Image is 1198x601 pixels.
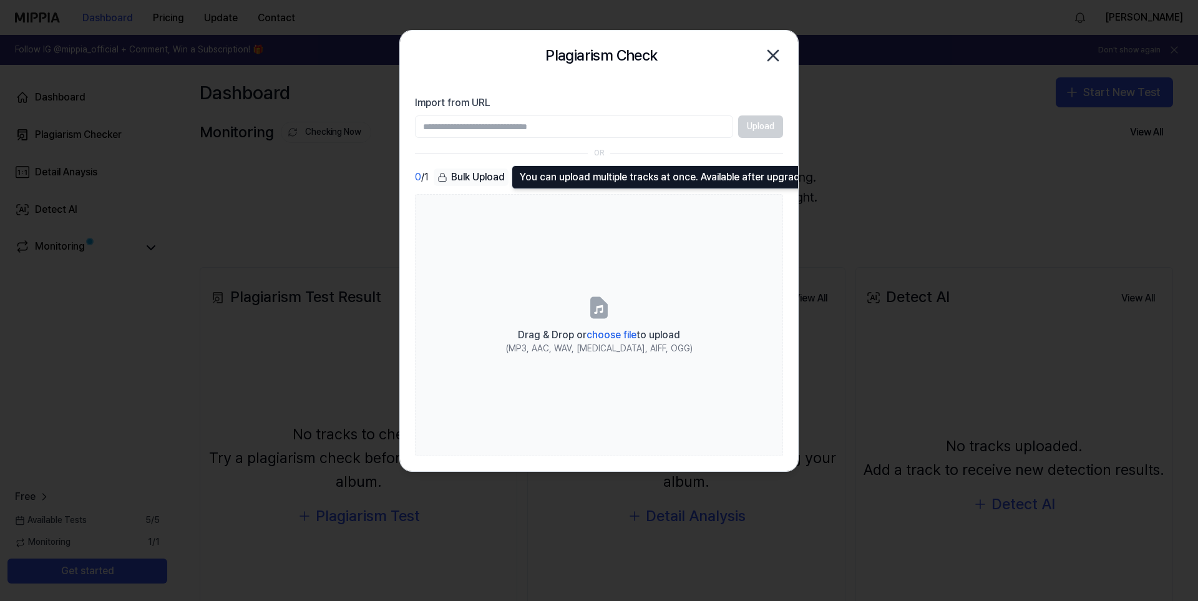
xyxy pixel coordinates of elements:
[415,170,421,185] span: 0
[415,95,783,110] label: Import from URL
[587,329,636,341] span: choose file
[506,343,693,355] div: (MP3, AAC, WAV, [MEDICAL_DATA], AIFF, OGG)
[434,169,509,186] div: Bulk Upload
[415,169,429,187] div: / 1
[545,44,657,67] h2: Plagiarism Check
[512,165,816,189] div: You can upload multiple tracks at once. Available after upgrade.
[518,329,680,341] span: Drag & Drop or to upload
[594,148,605,159] div: OR
[434,169,509,187] button: Bulk Upload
